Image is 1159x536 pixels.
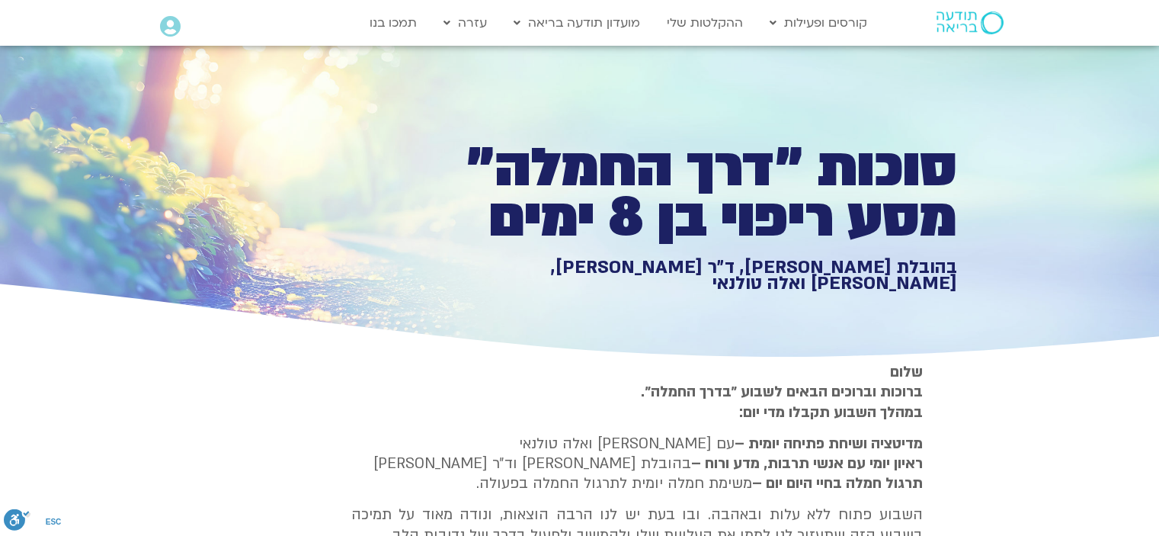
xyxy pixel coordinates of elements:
[436,8,495,37] a: עזרה
[362,8,424,37] a: תמכו בנו
[752,473,923,493] b: תרגול חמלה בחיי היום יום –
[506,8,648,37] a: מועדון תודעה בריאה
[429,143,957,243] h1: סוכות ״דרך החמלה״ מסע ריפוי בן 8 ימים
[691,454,923,473] b: ראיון יומי עם אנשי תרבות, מדע ורוח –
[659,8,751,37] a: ההקלטות שלי
[429,259,957,292] h1: בהובלת [PERSON_NAME], ד״ר [PERSON_NAME], [PERSON_NAME] ואלה טולנאי
[641,382,923,422] strong: ברוכות וברוכים הבאים לשבוע ״בדרך החמלה״. במהלך השבוע תקבלו מדי יום:
[762,8,875,37] a: קורסים ופעילות
[735,434,923,454] strong: מדיטציה ושיחת פתיחה יומית –
[890,362,923,382] strong: שלום
[936,11,1004,34] img: תודעה בריאה
[351,434,923,494] p: עם [PERSON_NAME] ואלה טולנאי בהובלת [PERSON_NAME] וד״ר [PERSON_NAME] משימת חמלה יומית לתרגול החמל...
